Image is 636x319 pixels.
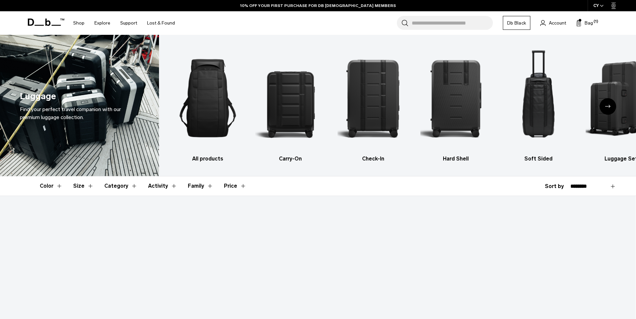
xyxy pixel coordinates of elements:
[420,155,492,163] h3: Hard Shell
[503,45,574,163] a: Db Soft Sided
[172,45,243,163] li: 1 / 6
[20,90,56,103] h1: Luggage
[338,45,409,163] a: Db Check-In
[240,3,396,9] a: 10% OFF YOUR FIRST PURCHASE FOR DB [DEMOGRAPHIC_DATA] MEMBERS
[549,20,566,27] span: Account
[338,45,409,152] img: Db
[338,45,409,163] li: 3 / 6
[420,45,492,152] img: Db
[255,45,326,163] li: 2 / 6
[594,19,598,25] span: (1)
[503,45,574,152] img: Db
[188,176,213,196] button: Toggle Filter
[172,155,243,163] h3: All products
[338,155,409,163] h3: Check-In
[540,19,566,27] a: Account
[73,11,84,35] a: Shop
[40,176,63,196] button: Toggle Filter
[255,45,326,152] img: Db
[147,11,175,35] a: Lost & Found
[420,45,492,163] li: 4 / 6
[503,45,574,163] li: 5 / 6
[585,20,593,27] span: Bag
[224,176,246,196] button: Toggle Price
[94,11,110,35] a: Explore
[255,45,326,163] a: Db Carry-On
[172,45,243,152] img: Db
[503,155,574,163] h3: Soft Sided
[503,16,530,30] a: Db Black
[255,155,326,163] h3: Carry-On
[104,176,137,196] button: Toggle Filter
[68,11,180,35] nav: Main Navigation
[420,45,492,163] a: Db Hard Shell
[600,98,616,115] div: Next slide
[576,19,593,27] button: Bag (1)
[148,176,177,196] button: Toggle Filter
[20,106,121,120] span: Find your perfect travel companion with our premium luggage collection.
[73,176,94,196] button: Toggle Filter
[120,11,137,35] a: Support
[172,45,243,163] a: Db All products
